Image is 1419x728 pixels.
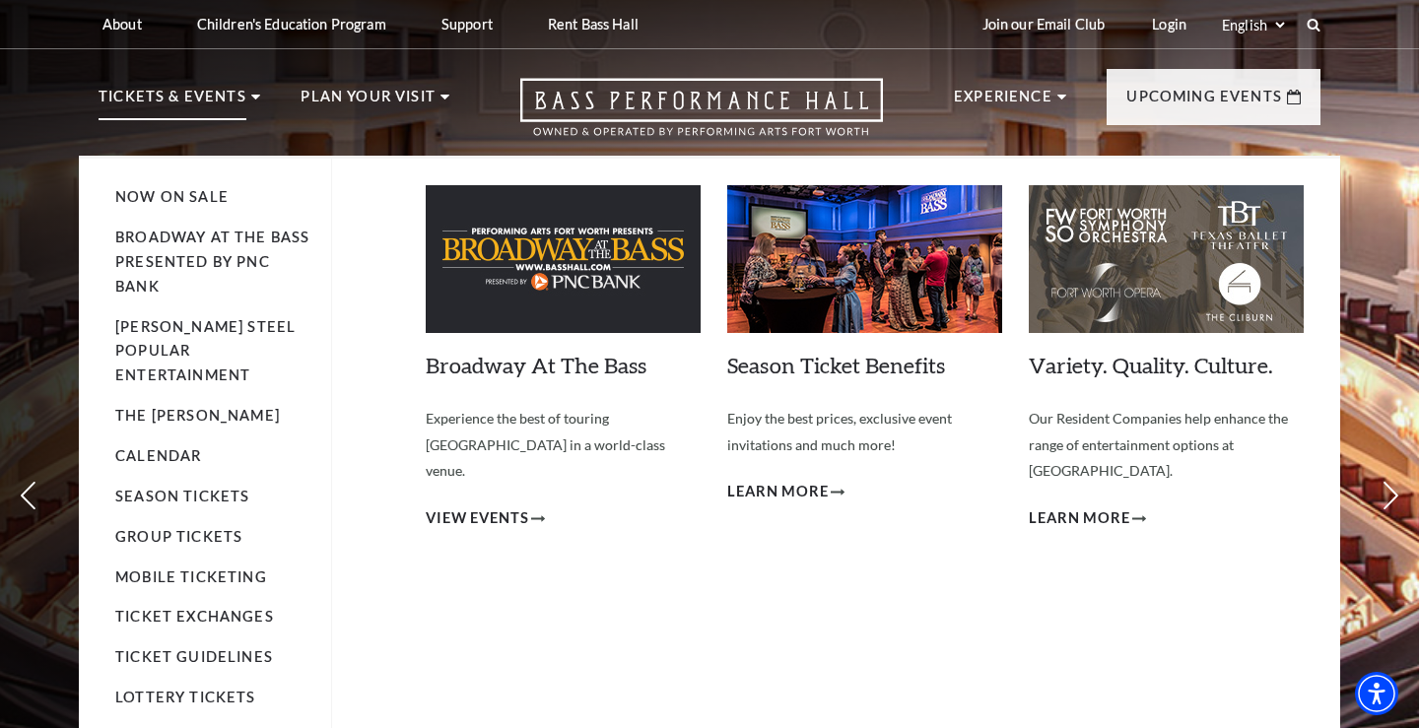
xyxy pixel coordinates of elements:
[1029,406,1304,485] p: Our Resident Companies help enhance the range of entertainment options at [GEOGRAPHIC_DATA].
[1029,506,1146,531] a: Learn More Variety. Quality. Culture.
[727,480,845,504] a: Learn More Season Ticket Benefits
[115,568,267,585] a: Mobile Ticketing
[426,185,701,333] img: batb-meganav-279x150.jpg
[1126,85,1282,120] p: Upcoming Events
[115,648,273,665] a: Ticket Guidelines
[426,506,545,531] a: View Events
[954,85,1052,120] p: Experience
[727,480,829,504] span: Learn More
[727,352,945,378] a: Season Ticket Benefits
[449,78,954,156] a: Open this option
[426,406,701,485] p: Experience the best of touring [GEOGRAPHIC_DATA] in a world-class venue.
[426,352,646,378] a: Broadway At The Bass
[115,188,229,205] a: Now On Sale
[441,16,493,33] p: Support
[99,85,246,120] p: Tickets & Events
[1029,185,1304,333] img: 11121_resco_mega-nav-individual-block_279x150.jpg
[115,488,249,504] a: Season Tickets
[115,608,274,625] a: Ticket Exchanges
[301,85,436,120] p: Plan Your Visit
[115,447,201,464] a: Calendar
[115,689,256,705] a: Lottery Tickets
[1029,506,1130,531] span: Learn More
[1029,352,1273,378] a: Variety. Quality. Culture.
[1218,16,1288,34] select: Select:
[727,406,1002,458] p: Enjoy the best prices, exclusive event invitations and much more!
[548,16,639,33] p: Rent Bass Hall
[727,185,1002,333] img: benefits_mega-nav_279x150.jpg
[1355,672,1398,715] div: Accessibility Menu
[197,16,386,33] p: Children's Education Program
[426,506,529,531] span: View Events
[102,16,142,33] p: About
[115,528,242,545] a: Group Tickets
[115,407,280,424] a: The [PERSON_NAME]
[115,229,309,295] a: Broadway At The Bass presented by PNC Bank
[115,318,296,384] a: [PERSON_NAME] Steel Popular Entertainment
